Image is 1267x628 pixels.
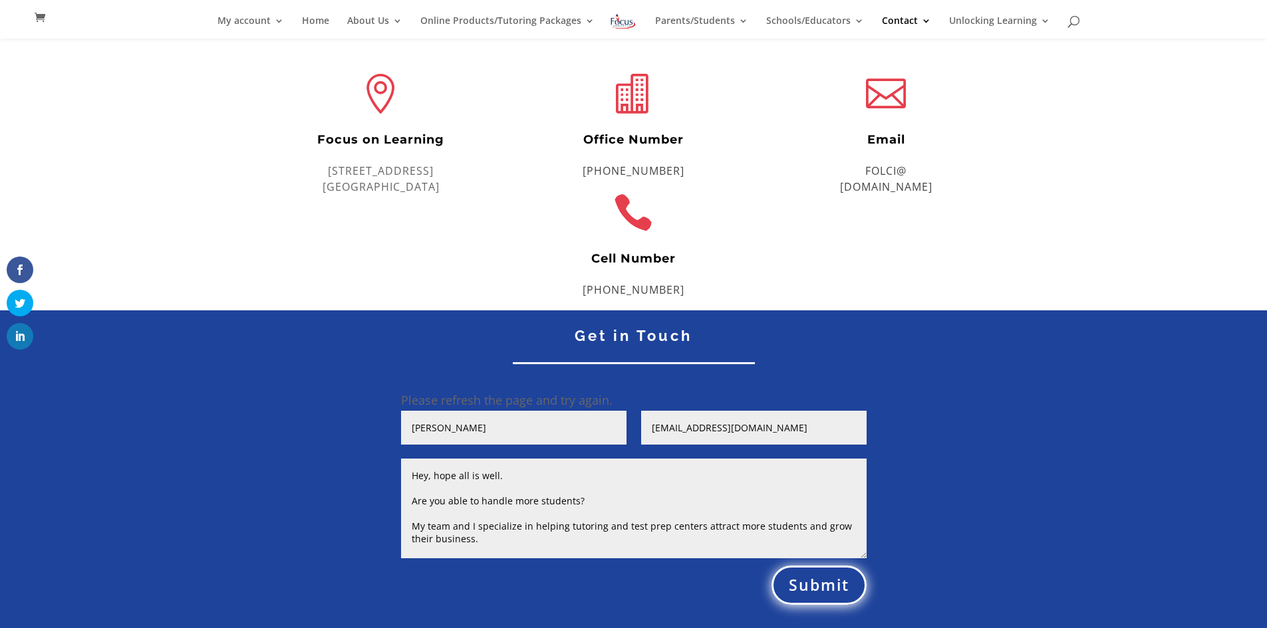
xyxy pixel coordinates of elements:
[420,16,595,39] a: Online Products/Tutoring Packages
[360,74,401,114] span: 
[583,282,684,297] a: [PHONE_NUMBER]
[302,16,329,39] a: Home
[275,184,488,200] p: [GEOGRAPHIC_DATA]
[949,16,1050,39] a: Unlocking Learning
[583,163,684,178] a: [PHONE_NUMBER]
[317,132,444,147] span: Focus on Learning
[613,74,654,114] span: 
[583,132,684,147] span: Office Number
[217,16,284,39] a: My account
[575,327,692,344] span: Get in Touch
[867,132,905,147] span: Email
[840,179,932,194] a: [DOMAIN_NAME]
[613,193,654,233] span: 
[401,390,867,411] p: Please refresh the page and try again.
[401,459,866,558] textarea: Hey, hope all is well. Are you able to handle more students? My team and I specialize in helping ...
[882,16,931,39] a: Contact
[866,74,907,114] span: 
[347,16,402,39] a: About Us
[865,163,907,178] a: FOLCI@
[401,411,627,445] input: Name
[609,12,637,31] img: Focus on Learning
[275,168,488,184] p: [STREET_ADDRESS]
[766,16,864,39] a: Schools/Educators
[641,411,867,445] input: Email Address
[591,251,676,266] span: Cell Number
[772,566,867,605] button: Submit
[655,16,748,39] a: Parents/Students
